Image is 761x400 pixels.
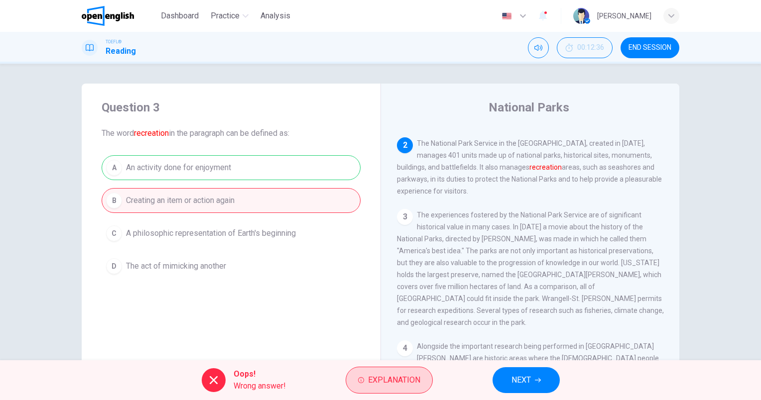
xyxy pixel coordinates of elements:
[346,367,433,394] button: Explanation
[577,44,604,52] span: 00:12:36
[573,8,589,24] img: Profile picture
[597,10,651,22] div: [PERSON_NAME]
[106,38,122,45] span: TOEFL®
[161,10,199,22] span: Dashboard
[397,209,413,225] div: 3
[106,45,136,57] h1: Reading
[102,127,361,139] span: The word in the paragraph can be defined as:
[82,6,134,26] img: OpenEnglish logo
[501,12,513,20] img: en
[629,44,671,52] span: END SESSION
[211,10,240,22] span: Practice
[234,368,286,380] span: Oops!
[511,373,531,387] span: NEXT
[260,10,290,22] span: Analysis
[368,373,420,387] span: Explanation
[157,7,203,25] button: Dashboard
[397,137,413,153] div: 2
[397,211,664,326] span: The experiences fostered by the National Park Service are of significant historical value in many...
[134,128,169,138] font: recreation
[256,7,294,25] button: Analysis
[621,37,679,58] button: END SESSION
[557,37,613,58] div: Hide
[529,163,562,171] font: recreation
[557,37,613,58] button: 00:12:36
[489,100,569,115] h4: National Parks
[82,6,157,26] a: OpenEnglish logo
[397,139,662,195] span: The National Park Service in the [GEOGRAPHIC_DATA], created in [DATE], manages 401 units made up ...
[397,340,413,356] div: 4
[207,7,253,25] button: Practice
[102,100,361,115] h4: Question 3
[234,380,286,392] span: Wrong answer!
[528,37,549,58] div: Mute
[493,367,560,393] button: NEXT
